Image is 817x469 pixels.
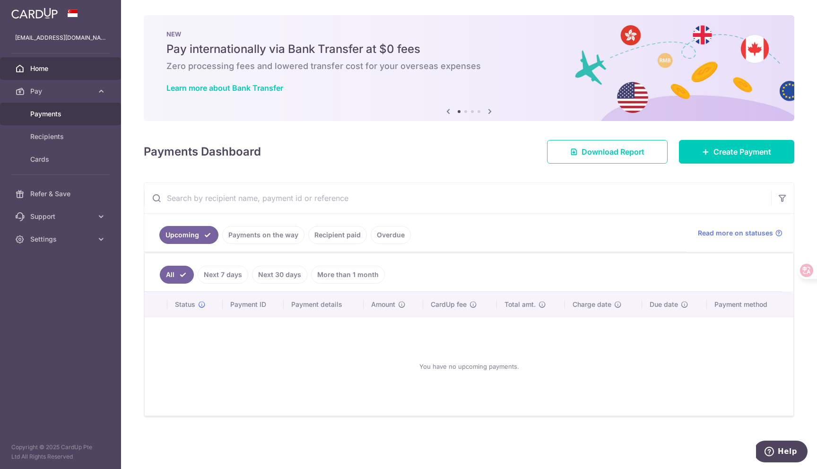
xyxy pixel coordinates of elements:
[30,132,93,141] span: Recipients
[504,300,536,309] span: Total amt.
[30,87,93,96] span: Pay
[159,226,218,244] a: Upcoming
[222,226,304,244] a: Payments on the way
[30,212,93,221] span: Support
[15,33,106,43] p: [EMAIL_ADDRESS][DOMAIN_NAME]
[30,189,93,199] span: Refer & Save
[698,228,782,238] a: Read more on statuses
[166,42,772,57] h5: Pay internationally via Bank Transfer at $0 fees
[582,146,644,157] span: Download Report
[166,30,772,38] p: NEW
[160,266,194,284] a: All
[698,228,773,238] span: Read more on statuses
[547,140,668,164] a: Download Report
[252,266,307,284] a: Next 30 days
[156,325,782,408] div: You have no upcoming payments.
[431,300,467,309] span: CardUp fee
[707,292,793,317] th: Payment method
[11,8,58,19] img: CardUp
[198,266,248,284] a: Next 7 days
[679,140,794,164] a: Create Payment
[308,226,367,244] a: Recipient paid
[30,109,93,119] span: Payments
[371,300,395,309] span: Amount
[756,441,808,464] iframe: Opens a widget where you can find more information
[573,300,611,309] span: Charge date
[144,143,261,160] h4: Payments Dashboard
[650,300,678,309] span: Due date
[144,183,771,213] input: Search by recipient name, payment id or reference
[166,61,772,72] h6: Zero processing fees and lowered transfer cost for your overseas expenses
[371,226,411,244] a: Overdue
[223,292,284,317] th: Payment ID
[30,64,93,73] span: Home
[30,155,93,164] span: Cards
[284,292,363,317] th: Payment details
[713,146,771,157] span: Create Payment
[311,266,385,284] a: More than 1 month
[175,300,195,309] span: Status
[30,234,93,244] span: Settings
[166,83,283,93] a: Learn more about Bank Transfer
[144,15,794,121] img: Bank transfer banner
